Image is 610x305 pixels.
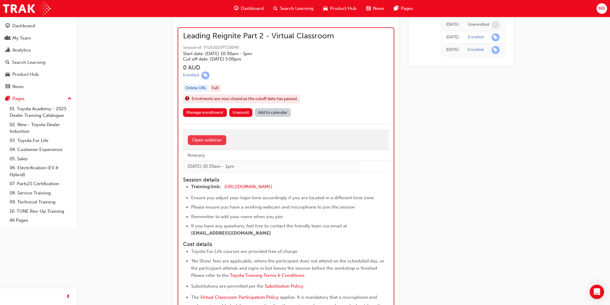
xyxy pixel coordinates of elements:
a: search-iconSearch Learning [269,2,318,15]
a: All Pages [7,216,74,225]
div: Enrolled [468,47,484,53]
span: prev-icon [66,293,71,301]
button: Pages [2,93,74,104]
div: Thu Jun 19 2025 08:14:09 GMT+1000 (Australian Eastern Standard Time) [446,21,459,28]
button: Unenroll [229,108,253,117]
a: Dashboard [2,20,74,31]
h5: Start date: [DATE] 10:30am - 1pm [183,51,324,56]
span: Leading Reignite Part 2 - Virtual Classroom [183,33,334,40]
img: Trak [3,2,51,15]
a: 10. TUNE Rev-Up Training [7,207,74,216]
span: Toyota For Life courses are provided free of charge [191,249,297,254]
div: Online URL [183,84,209,92]
span: Unenroll [233,110,249,115]
a: Toyota Training Terms & Conditions [230,273,305,278]
h5: Cut off date: [DATE] 5:00pm [183,56,324,62]
span: up-icon [68,95,72,103]
span: Search Learning [280,5,314,12]
a: 08. Service Training [7,188,74,198]
a: News [2,81,74,92]
button: MB [596,3,607,14]
h3: 0 AUD [183,64,334,71]
span: 'No Show' fees are applicable, where the participant does not attend on the scheduled day, or the... [191,258,386,278]
a: 05. Sales [7,154,74,164]
span: Pages [401,5,413,12]
span: learningRecordVerb_ENROLL-icon [491,46,500,54]
span: pages-icon [394,5,398,12]
div: Analytics [12,47,31,54]
span: search-icon [273,5,278,12]
div: News [12,83,24,90]
a: [URL][DOMAIN_NAME] [224,184,272,189]
a: Add to calendar [255,108,291,117]
span: Enrolments are now closed as the cutoff date has passed. [192,96,298,102]
div: My Team [12,35,31,42]
span: Dashboard [241,5,264,12]
div: Product Hub [12,71,39,78]
td: [DATE] 10:30am - 1pm [183,161,360,172]
span: car-icon [5,72,10,77]
a: 07. Parts21 Certification [7,179,74,188]
span: learningRecordVerb_NONE-icon [491,21,500,29]
button: Leading Reignite Part 2 - Virtual ClassroomSession id: TFLR2025PT20049Start date: [DATE] 10:30am ... [183,33,389,119]
span: search-icon [5,60,10,65]
div: Enrolled [468,34,484,40]
a: Substitution Policy. [265,283,305,289]
a: guage-iconDashboard [229,2,269,15]
a: My Team [2,33,74,44]
a: Virtual Classroom Participation Policy [200,295,279,300]
span: car-icon [323,5,328,12]
a: Open webinar [188,135,226,145]
a: car-iconProduct Hub [318,2,361,15]
div: Thu Jun 19 2025 07:26:43 GMT+1000 (Australian Eastern Standard Time) [446,46,459,53]
h4: Cost details [183,241,389,248]
h4: Session details [183,177,378,183]
span: Session id: TFLR2025PT20049 [183,44,334,51]
a: 02. New - Toyota Dealer Induction [7,120,74,136]
button: DashboardMy TeamAnalyticsSearch LearningProduct HubNews [2,19,74,93]
span: pages-icon [5,96,10,102]
span: Training link: [191,184,221,189]
span: Please ensure you have a working webcam and microphone to join the session [191,204,355,210]
span: If you have any questions, feel free to contact the friendly team via email at [191,223,347,229]
span: learningRecordVerb_ENROLL-icon [201,71,209,79]
a: news-iconNews [361,2,389,15]
div: Pages [12,95,25,102]
a: 03. Toyota For Life [7,136,74,145]
a: Analytics [2,45,74,56]
span: people-icon [5,36,10,41]
a: 06. Electrification (EV & Hybrid) [7,163,74,179]
span: The [191,295,199,300]
a: pages-iconPages [389,2,418,15]
div: Open Intercom Messenger [590,285,604,299]
span: chart-icon [5,48,10,53]
span: Substitutions are permitted per the [191,283,263,289]
a: Product Hub [2,69,74,80]
span: exclaim-icon [185,95,189,103]
span: Ensure you adjust your login time accordingly if you are located in a different time zone [191,195,374,200]
span: guage-icon [234,5,239,12]
div: Dashboard [12,22,35,29]
a: 09. Technical Training [7,197,74,207]
span: Remember to add your name when you join [191,214,283,219]
span: news-icon [5,84,10,90]
span: Product Hub [330,5,356,12]
div: Enrolled [183,73,199,78]
div: Search Learning [12,59,46,66]
div: Unenrolled [468,22,489,28]
span: news-icon [366,5,371,12]
div: Thu Jun 19 2025 07:52:59 GMT+1000 (Australian Eastern Standard Time) [446,34,459,41]
th: Itinerary [183,150,360,161]
a: Manage enrollment [183,108,227,117]
span: News [373,5,384,12]
a: 04. Customer Experience [7,145,74,154]
span: [EMAIL_ADDRESS][DOMAIN_NAME] [191,230,271,236]
div: Full [210,84,221,92]
a: 01. Toyota Academy - 2025 Dealer Training Catalogue [7,104,74,120]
